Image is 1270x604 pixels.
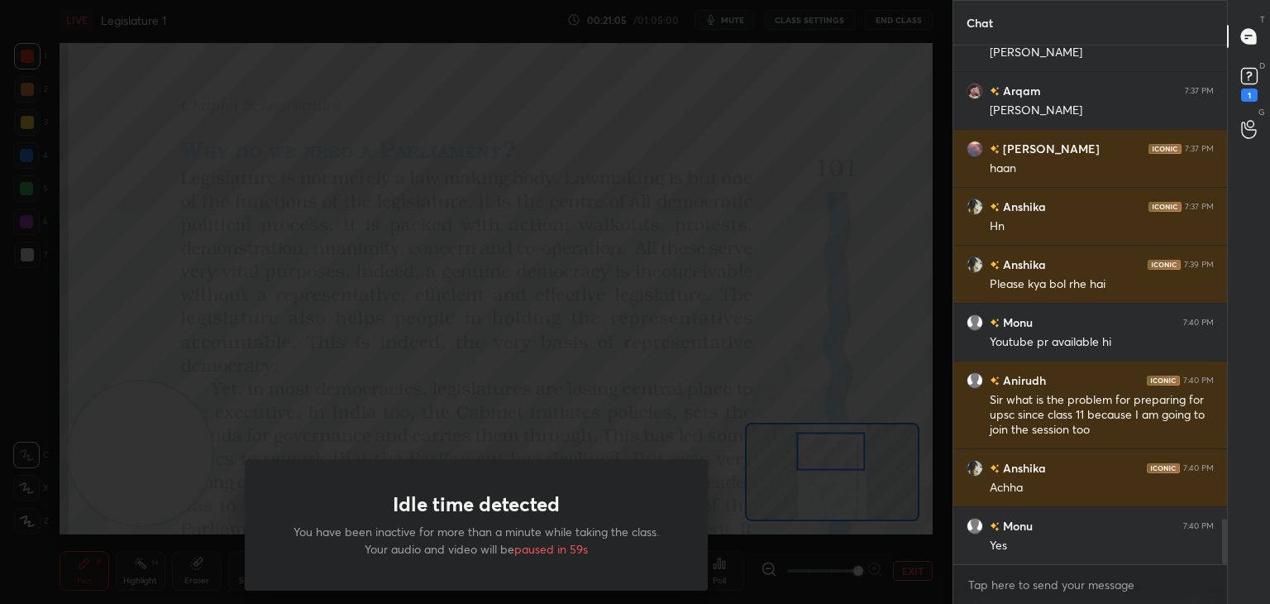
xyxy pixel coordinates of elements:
img: iconic-dark.1390631f.png [1148,144,1182,154]
div: 7:39 PM [1184,260,1214,270]
div: Sir what is the problem for preparing for upsc since class 11 because I am going to join the sess... [990,392,1214,439]
img: no-rating-badge.077c3623.svg [990,319,1000,328]
div: Please kya bol rhe hai [990,276,1214,293]
img: no-rating-badge.077c3623.svg [990,87,1000,96]
div: 7:37 PM [1185,144,1214,154]
h6: Arqam [1000,82,1041,99]
img: no-rating-badge.077c3623.svg [990,203,1000,212]
div: 7:37 PM [1185,202,1214,212]
h6: Anirudh [1000,372,1046,389]
p: G [1258,106,1265,118]
img: default.png [967,314,983,331]
h6: Monu [1000,517,1033,534]
div: grid [953,46,1227,565]
h6: [PERSON_NAME] [1000,140,1100,157]
img: 705f739bba71449bb2196bcb5ce5af4a.jpg [967,256,983,273]
div: 1 [1241,89,1258,102]
img: no-rating-badge.077c3623.svg [990,522,1000,531]
img: default.png [967,372,983,389]
img: default.png [967,518,983,534]
img: 6a63b4b8931d46bf99520102bc08424e.jpg [967,83,983,99]
img: no-rating-badge.077c3623.svg [990,261,1000,270]
img: ddd7504eb1bc499394786e5ac8c2a355.jpg [967,141,983,157]
div: haan [990,161,1214,177]
div: 7:40 PM [1183,318,1214,328]
img: iconic-dark.1390631f.png [1147,376,1180,386]
img: 705f739bba71449bb2196bcb5ce5af4a.jpg [967,199,983,215]
img: no-rating-badge.077c3623.svg [990,464,1000,473]
p: D [1259,60,1265,72]
div: Youtube pr available hi [990,334,1214,351]
img: iconic-dark.1390631f.png [1148,260,1181,270]
div: [PERSON_NAME] [990,103,1214,119]
p: You have been inactive for more than a minute while taking the class. Your audio and video will be [284,523,668,558]
div: Yes [990,538,1214,554]
div: Achha [990,480,1214,496]
img: iconic-dark.1390631f.png [1147,463,1180,473]
div: 7:40 PM [1183,376,1214,386]
p: Chat [953,1,1006,45]
div: [PERSON_NAME] [990,45,1214,61]
p: T [1260,13,1265,26]
img: no-rating-badge.077c3623.svg [990,376,1000,386]
div: Hn [990,218,1214,235]
div: 7:37 PM [1185,86,1214,96]
h6: Monu [1000,314,1033,331]
h6: Anshika [1000,256,1046,273]
span: paused in 59s [514,541,588,557]
div: 7:40 PM [1183,463,1214,473]
div: 7:40 PM [1183,521,1214,531]
h6: Anshika [1000,459,1046,477]
img: iconic-dark.1390631f.png [1148,202,1182,212]
img: no-rating-badge.077c3623.svg [990,145,1000,154]
img: 705f739bba71449bb2196bcb5ce5af4a.jpg [967,460,983,477]
h1: Idle time detected [393,492,560,516]
h6: Anshika [1000,198,1046,215]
